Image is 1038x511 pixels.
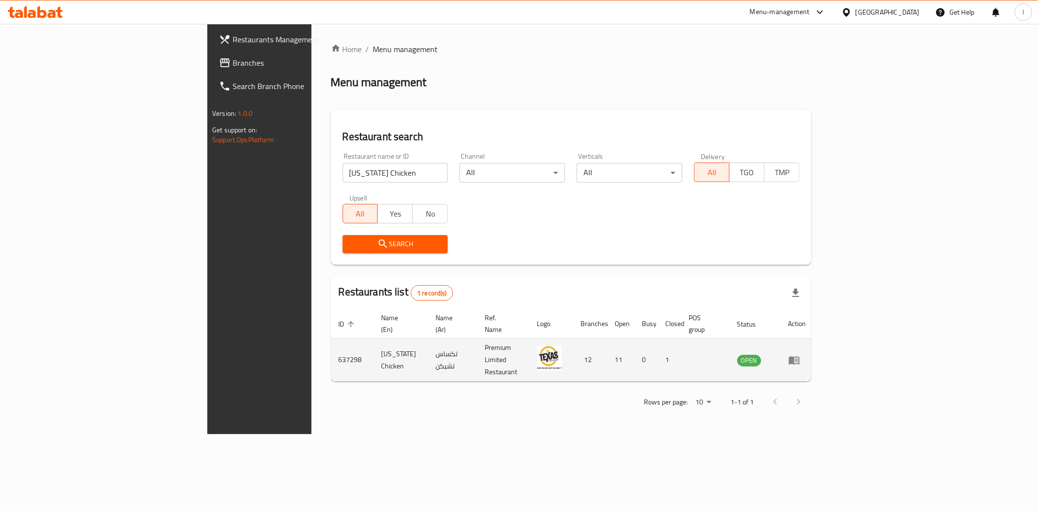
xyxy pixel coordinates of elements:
table: enhanced table [331,309,814,382]
img: Texas Chicken [537,346,562,370]
div: All [577,163,682,182]
div: Rows per page: [692,395,715,410]
div: Menu-management [750,6,810,18]
span: Search Branch Phone [233,80,373,92]
a: Branches [211,51,381,74]
p: Rows per page: [644,396,688,408]
td: 0 [635,339,658,382]
button: Search [343,235,448,253]
div: Total records count [411,285,453,301]
span: POS group [689,312,718,335]
td: 1 [658,339,681,382]
button: Yes [377,204,413,223]
h2: Menu management [331,74,427,90]
th: Closed [658,309,681,339]
span: No [417,207,444,221]
span: OPEN [737,355,761,366]
span: All [347,207,374,221]
h2: Restaurant search [343,129,800,144]
nav: breadcrumb [331,43,811,55]
span: Name (Ar) [436,312,466,335]
button: All [343,204,378,223]
th: Branches [573,309,607,339]
span: Branches [233,57,373,69]
td: تكساس تشيكن [428,339,477,382]
label: Delivery [701,153,725,160]
span: All [698,165,726,180]
button: TGO [729,163,765,182]
td: [US_STATE] Chicken [374,339,428,382]
span: Menu management [373,43,438,55]
span: Ref. Name [485,312,518,335]
div: [GEOGRAPHIC_DATA] [856,7,920,18]
div: Export file [784,281,807,305]
th: Open [607,309,635,339]
button: TMP [764,163,800,182]
a: Restaurants Management [211,28,381,51]
input: Search for restaurant name or ID.. [343,163,448,182]
h2: Restaurants list [339,285,453,301]
span: I [1022,7,1024,18]
div: All [459,163,565,182]
span: Version: [212,107,236,120]
span: Search [350,238,440,250]
span: Get support on: [212,124,257,136]
span: ID [339,318,357,330]
span: Restaurants Management [233,34,373,45]
span: TGO [733,165,761,180]
label: Upsell [349,194,367,201]
th: Logo [529,309,573,339]
th: Action [781,309,814,339]
a: Search Branch Phone [211,74,381,98]
span: 1 record(s) [411,289,453,298]
span: 1.0.0 [237,107,253,120]
td: 12 [573,339,607,382]
span: Name (En) [382,312,417,335]
th: Busy [635,309,658,339]
td: 11 [607,339,635,382]
a: Support.OpsPlatform [212,133,274,146]
td: Premium Limited Restaurant [477,339,529,382]
span: Yes [382,207,409,221]
button: All [694,163,729,182]
button: No [412,204,448,223]
p: 1-1 of 1 [730,396,754,408]
span: TMP [768,165,796,180]
span: Status [737,318,769,330]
